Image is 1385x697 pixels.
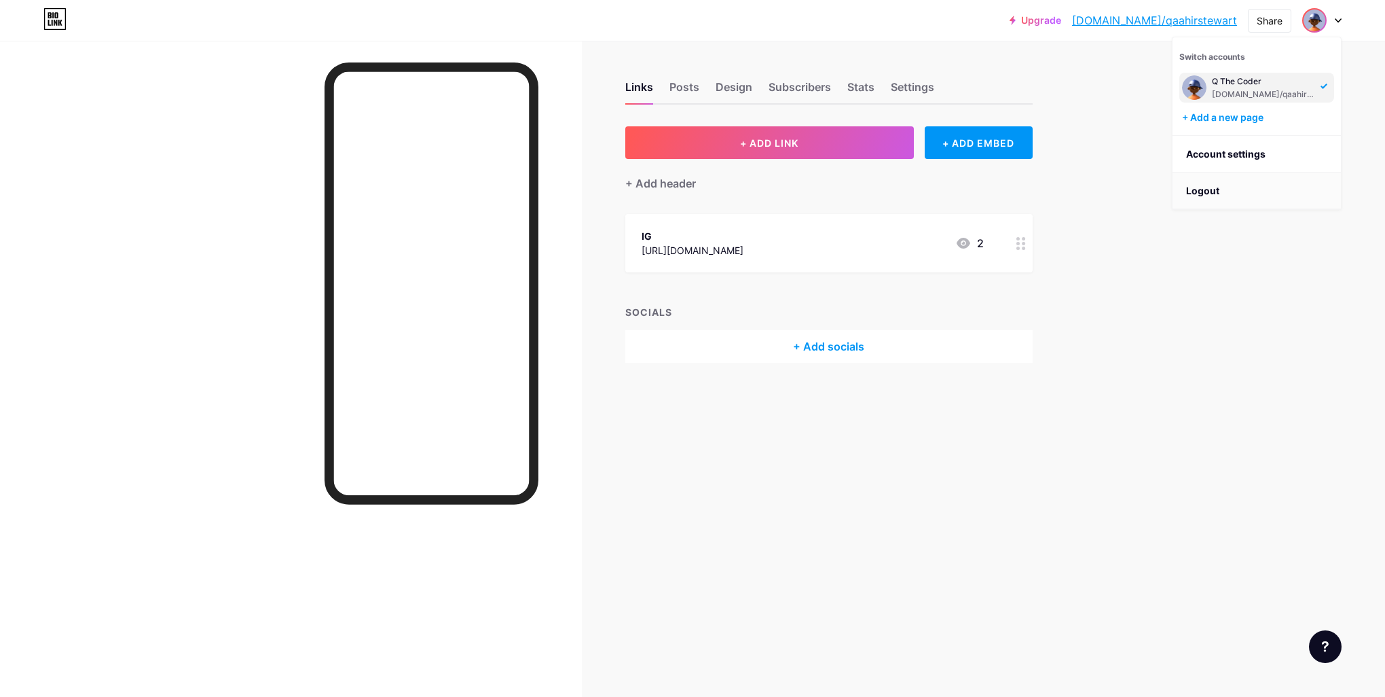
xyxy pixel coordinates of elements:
[1304,10,1325,31] img: qaahirstewart
[625,126,914,159] button: + ADD LINK
[1212,89,1316,100] div: [DOMAIN_NAME]/qaahirstewart
[1212,76,1316,87] div: Q The Coder
[1172,136,1341,173] a: Account settings
[625,79,653,103] div: Links
[1072,12,1237,29] a: [DOMAIN_NAME]/qaahirstewart
[669,79,699,103] div: Posts
[1182,75,1206,100] img: qaahirstewart
[740,137,798,149] span: + ADD LINK
[1010,15,1061,26] a: Upgrade
[1257,14,1282,28] div: Share
[1179,52,1245,62] span: Switch accounts
[625,175,696,192] div: + Add header
[847,79,874,103] div: Stats
[1172,173,1341,209] li: Logout
[642,229,743,243] div: IG
[1182,111,1334,124] div: + Add a new page
[625,330,1033,363] div: + Add socials
[625,305,1033,319] div: SOCIALS
[769,79,831,103] div: Subscribers
[642,243,743,257] div: [URL][DOMAIN_NAME]
[925,126,1033,159] div: + ADD EMBED
[716,79,752,103] div: Design
[891,79,934,103] div: Settings
[955,235,984,251] div: 2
